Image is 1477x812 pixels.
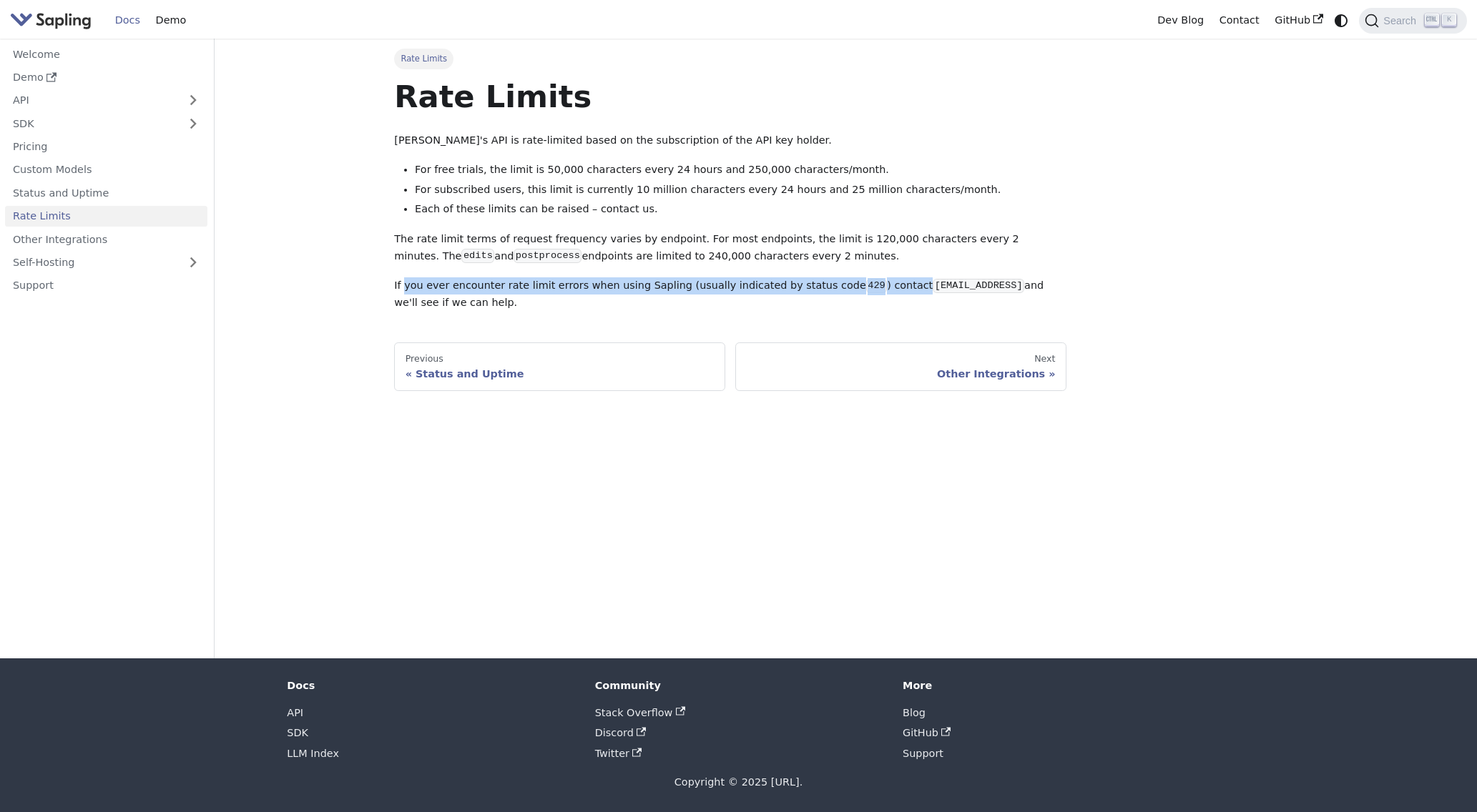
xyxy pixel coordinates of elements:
[10,10,92,31] img: Sapling.ai
[5,159,207,180] a: Custom Models
[595,748,642,759] a: Twitter
[903,707,926,718] a: Blog
[148,9,194,31] a: Demo
[287,748,339,759] a: LLM Index
[903,679,1190,692] div: More
[179,90,207,111] button: Expand sidebar category 'API'
[1442,14,1456,26] kbd: K
[903,748,943,759] a: Support
[595,727,647,738] a: Discord
[5,113,179,134] a: SDK
[287,774,1189,791] div: Copyright © 2025 [URL].
[415,182,1066,199] li: For subscribed users, this limit is currently 10 million characters every 24 hours and 25 million...
[394,132,1066,149] p: [PERSON_NAME]'s API is rate-limited based on the subscription of the API key holder.
[179,113,207,134] button: Expand sidebar category 'SDK'
[1212,9,1267,31] a: Contact
[287,727,308,738] a: SDK
[415,201,1066,218] li: Each of these limits can be raised – contact us.
[903,727,951,738] a: GitHub
[1267,9,1330,31] a: GitHub
[5,206,207,227] a: Rate Limits
[287,707,303,718] a: API
[394,231,1066,265] p: The rate limit terms of request frequency varies by endpoint. For most endpoints, the limit is 12...
[1359,8,1466,34] button: Search (Ctrl+K)
[735,342,1066,391] a: NextOther Integrations
[5,252,207,273] a: Self-Hosting
[107,9,148,31] a: Docs
[747,367,1056,380] div: Other Integrations
[394,342,725,391] a: PreviousStatus and Uptime
[406,353,715,365] div: Previous
[394,277,1066,312] p: If you ever encounter rate limit errors when using Sapling (usually indicated by status code ) co...
[5,67,207,88] a: Demo
[514,249,582,263] code: postprocess
[461,249,494,263] code: edits
[5,90,179,111] a: API
[5,182,207,203] a: Status and Uptime
[866,279,887,293] code: 429
[595,679,883,692] div: Community
[595,707,685,718] a: Stack Overflow
[10,10,97,31] a: Sapling.ai
[415,162,1066,179] li: For free trials, the limit is 50,000 characters every 24 hours and 250,000 characters/month.
[394,77,1066,116] h1: Rate Limits
[5,44,207,64] a: Welcome
[5,229,207,249] a: Other Integrations
[287,679,574,692] div: Docs
[747,353,1056,365] div: Next
[1379,15,1425,26] span: Search
[1149,9,1211,31] a: Dev Blog
[933,279,1024,293] code: [EMAIL_ADDRESS]
[394,49,1066,69] nav: Breadcrumbs
[5,275,207,296] a: Support
[406,367,715,380] div: Status and Uptime
[1331,10,1352,31] button: Switch between dark and light mode (currently system mode)
[394,49,453,69] span: Rate Limits
[5,137,207,157] a: Pricing
[394,342,1066,391] nav: Docs pages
